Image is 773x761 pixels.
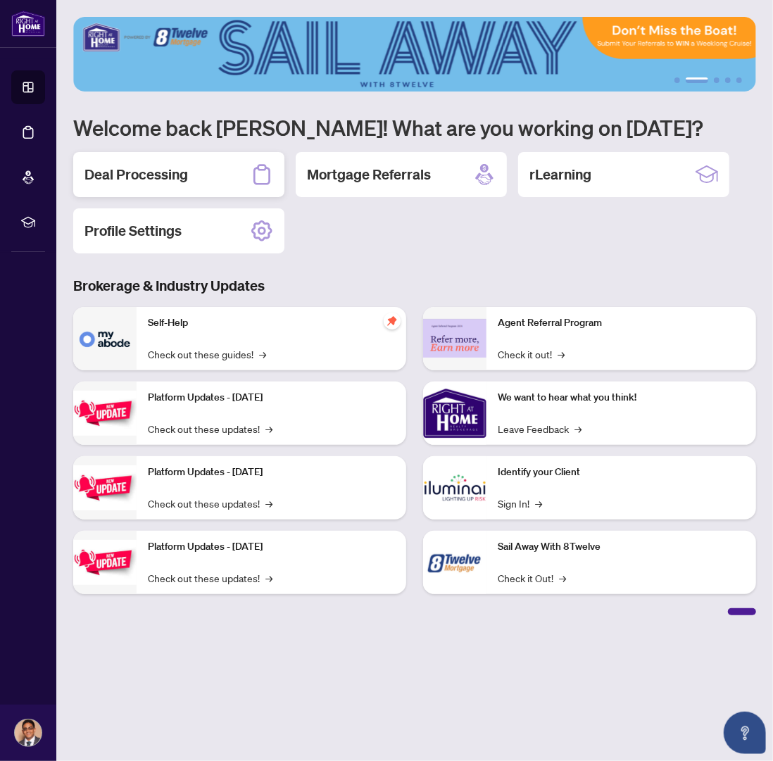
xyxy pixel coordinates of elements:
h3: Brokerage & Industry Updates [73,276,756,296]
img: Profile Icon [15,719,42,746]
p: We want to hear what you think! [498,390,745,405]
span: → [259,346,266,362]
p: Sail Away With 8Twelve [498,539,745,555]
p: Identify your Client [498,465,745,480]
p: Platform Updates - [DATE] [148,465,395,480]
button: 1 [674,77,680,83]
span: → [265,421,272,436]
img: Identify your Client [423,456,486,520]
span: pushpin [384,313,401,329]
h2: Deal Processing [84,165,188,184]
button: 2 [686,77,708,83]
button: 5 [736,77,742,83]
span: → [558,346,565,362]
img: Platform Updates - July 21, 2025 [73,391,137,435]
img: logo [11,11,45,37]
a: Check out these updates!→ [148,496,272,511]
h2: rLearning [529,165,591,184]
a: Check it out!→ [498,346,565,362]
img: Slide 1 [73,17,756,92]
img: Self-Help [73,307,137,370]
a: Sign In!→ [498,496,542,511]
a: Check it Out!→ [498,570,566,586]
button: 3 [714,77,719,83]
img: We want to hear what you think! [423,382,486,445]
img: Platform Updates - June 23, 2025 [73,540,137,584]
span: → [535,496,542,511]
a: Check out these updates!→ [148,570,272,586]
span: → [574,421,582,436]
span: → [265,570,272,586]
img: Platform Updates - July 8, 2025 [73,465,137,510]
span: → [559,570,566,586]
a: Leave Feedback→ [498,421,582,436]
button: 4 [725,77,731,83]
p: Self-Help [148,315,395,331]
h2: Mortgage Referrals [307,165,431,184]
h1: Welcome back [PERSON_NAME]! What are you working on [DATE]? [73,114,756,141]
p: Platform Updates - [DATE] [148,390,395,405]
a: Check out these updates!→ [148,421,272,436]
span: → [265,496,272,511]
button: Open asap [724,712,766,754]
img: Sail Away With 8Twelve [423,531,486,594]
h2: Profile Settings [84,221,182,241]
img: Agent Referral Program [423,319,486,358]
p: Platform Updates - [DATE] [148,539,395,555]
p: Agent Referral Program [498,315,745,331]
a: Check out these guides!→ [148,346,266,362]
